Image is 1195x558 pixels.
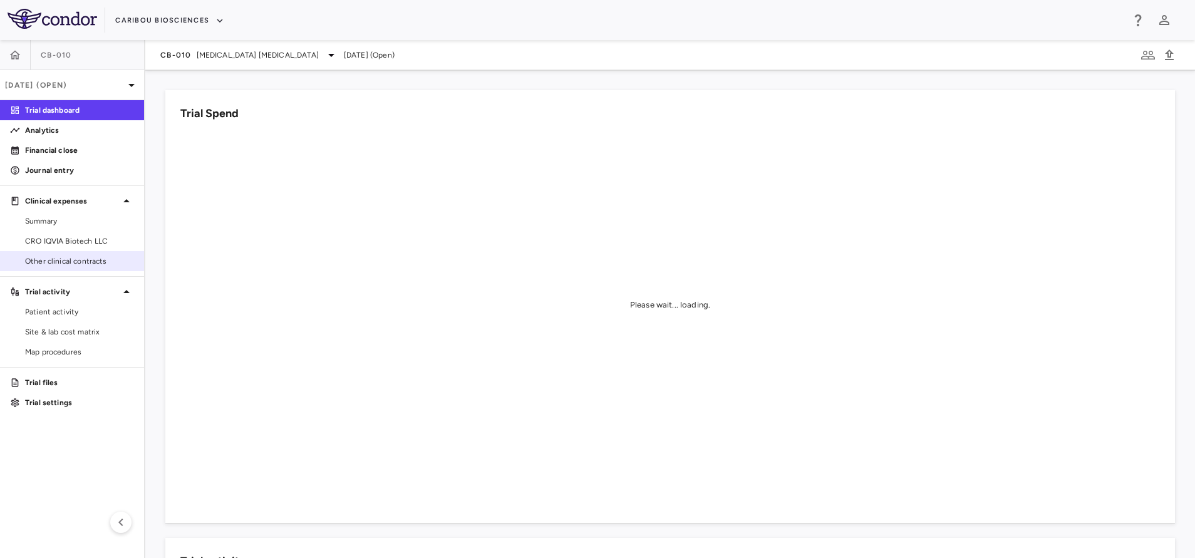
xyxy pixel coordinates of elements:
p: Financial close [25,145,134,156]
p: Analytics [25,125,134,136]
button: Caribou Biosciences [115,11,224,31]
span: [DATE] (Open) [344,49,395,61]
p: Trial activity [25,286,119,297]
span: [MEDICAL_DATA] [MEDICAL_DATA] [197,49,319,61]
p: [DATE] (Open) [5,80,124,91]
p: Trial dashboard [25,105,134,116]
span: Patient activity [25,306,134,318]
span: CRO IQVIA Biotech LLC [25,235,134,247]
span: CB-010 [160,50,192,60]
span: CB-010 [41,50,72,60]
div: Please wait... loading. [630,299,710,311]
span: Other clinical contracts [25,256,134,267]
p: Clinical expenses [25,195,119,207]
p: Trial settings [25,397,134,408]
span: Site & lab cost matrix [25,326,134,338]
img: logo-full-BYUhSk78.svg [8,9,97,29]
span: Map procedures [25,346,134,358]
p: Journal entry [25,165,134,176]
span: Summary [25,215,134,227]
h6: Trial Spend [180,105,239,122]
p: Trial files [25,377,134,388]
